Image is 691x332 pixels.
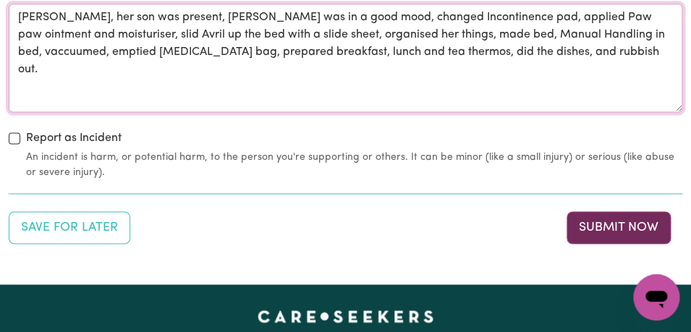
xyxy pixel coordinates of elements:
[26,150,682,180] small: An incident is harm, or potential harm, to the person you're supporting or others. It can be mino...
[258,310,433,322] a: Careseekers home page
[567,211,671,243] button: Submit your job report
[9,211,130,243] button: Save your job report
[26,129,122,147] label: Report as Incident
[633,274,679,320] iframe: Button to launch messaging window
[9,4,682,112] textarea: [PERSON_NAME], her son was present, [PERSON_NAME] was in a good mood, changed Incontinence pad, a...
